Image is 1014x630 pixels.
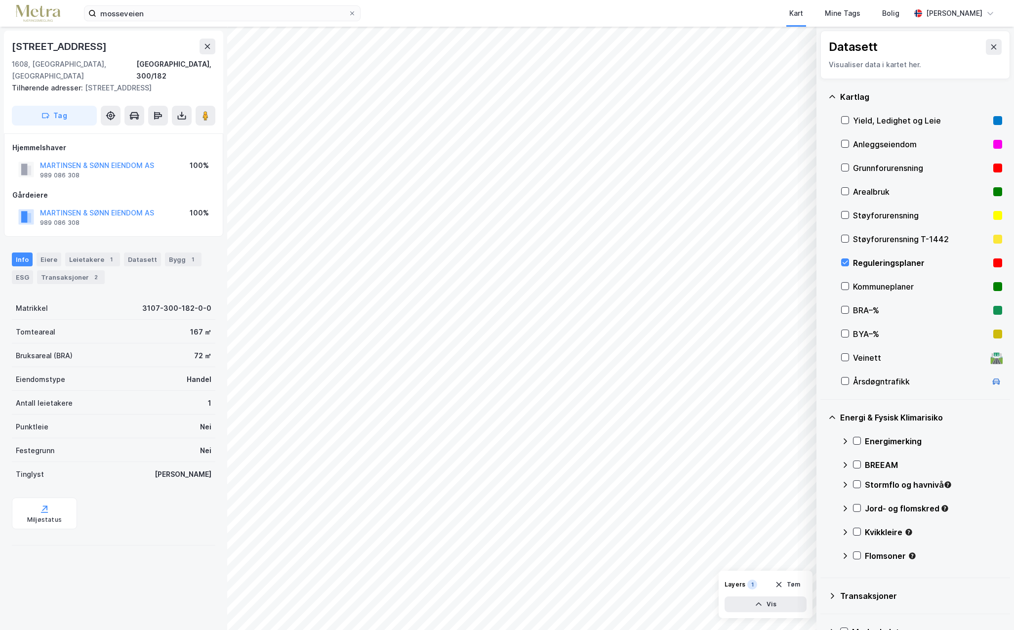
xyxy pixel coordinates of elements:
div: 989 086 308 [40,219,80,227]
div: Bruksareal (BRA) [16,350,73,362]
div: Miljøstatus [27,516,62,524]
img: metra-logo.256734c3b2bbffee19d4.png [16,5,60,22]
div: [PERSON_NAME] [155,468,211,480]
div: 100% [190,207,209,219]
div: Tooltip anchor [904,528,913,537]
div: BREEAM [865,459,1002,471]
div: Info [12,252,33,266]
div: ESG [12,270,33,284]
div: [GEOGRAPHIC_DATA], 300/182 [136,58,215,82]
div: Punktleie [16,421,48,433]
div: 2 [91,272,101,282]
div: [PERSON_NAME] [926,7,982,19]
div: 167 ㎡ [190,326,211,338]
div: Bolig [882,7,899,19]
div: 1 [747,580,757,589]
div: Visualiser data i kartet her. [829,59,1002,71]
div: Energi & Fysisk Klimarisiko [840,412,1002,423]
div: Jord- og flomskred [865,503,1002,514]
div: [STREET_ADDRESS] [12,82,207,94]
div: Stormflo og havnivå [865,479,1002,491]
div: Anleggseiendom [853,138,989,150]
div: Støyforurensning T-1442 [853,233,989,245]
div: Bygg [165,252,202,266]
div: Kart [789,7,803,19]
div: Grunnforurensning [853,162,989,174]
div: Støyforurensning [853,210,989,221]
div: Nei [200,445,211,457]
div: Kartlag [840,91,1002,103]
div: Kvikkleire [865,526,1002,538]
div: Energimerking [865,435,1002,447]
div: Arealbruk [853,186,989,198]
div: Eiendomstype [16,374,65,385]
input: Søk på adresse, matrikkel, gårdeiere, leietakere eller personer [96,6,348,21]
div: Nei [200,421,211,433]
div: BYA–% [853,328,989,340]
button: Vis [725,596,807,612]
div: Reguleringsplaner [853,257,989,269]
div: Datasett [124,252,161,266]
div: 3107-300-182-0-0 [142,302,211,314]
span: Tilhørende adresser: [12,84,85,92]
button: Tøm [769,577,807,592]
div: 989 086 308 [40,171,80,179]
div: Hjemmelshaver [12,142,215,154]
div: BRA–% [853,304,989,316]
div: 1 [208,397,211,409]
div: Tooltip anchor [908,551,917,560]
iframe: Chat Widget [965,583,1014,630]
div: [STREET_ADDRESS] [12,39,109,54]
div: Tomteareal [16,326,55,338]
div: Kommuneplaner [853,281,989,293]
div: Tooltip anchor [943,480,952,489]
div: Datasett [829,39,878,55]
div: 72 ㎡ [194,350,211,362]
div: 100% [190,160,209,171]
div: 1 [188,254,198,264]
div: Mine Tags [825,7,860,19]
div: Handel [187,374,211,385]
div: 1 [106,254,116,264]
div: Eiere [37,252,61,266]
button: Tag [12,106,97,126]
div: Yield, Ledighet og Leie [853,115,989,126]
div: Tooltip anchor [940,504,949,513]
div: Leietakere [65,252,120,266]
div: 🛣️ [990,351,1003,364]
div: Layers [725,581,745,588]
div: Kontrollprogram for chat [965,583,1014,630]
div: Årsdøgntrafikk [853,376,986,387]
div: Gårdeiere [12,189,215,201]
div: Tinglyst [16,468,44,480]
div: Matrikkel [16,302,48,314]
div: Transaksjoner [37,270,105,284]
div: 1608, [GEOGRAPHIC_DATA], [GEOGRAPHIC_DATA] [12,58,136,82]
div: Festegrunn [16,445,54,457]
div: Transaksjoner [840,590,1002,602]
div: Flomsoner [865,550,1002,562]
div: Veinett [853,352,986,364]
div: Antall leietakere [16,397,73,409]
